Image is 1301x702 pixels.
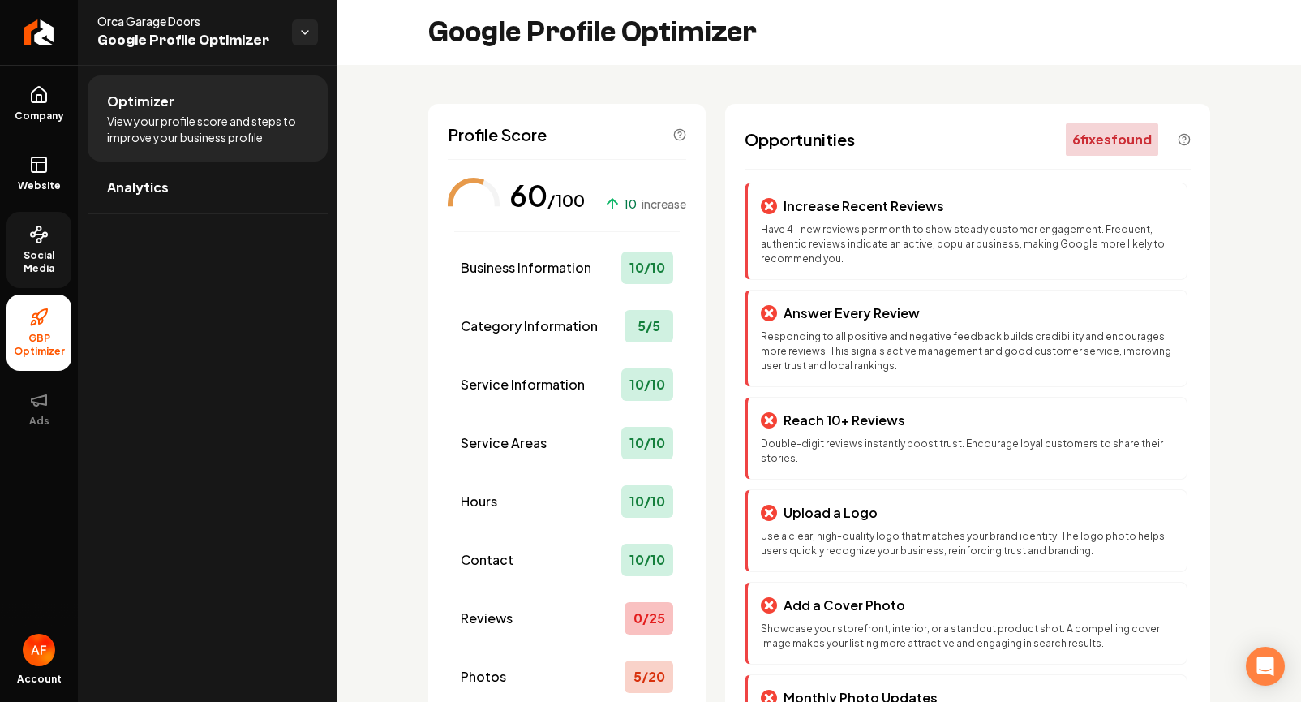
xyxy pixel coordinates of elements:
p: Use a clear, high-quality logo that matches your brand identity. The logo photo helps users quick... [761,529,1174,558]
span: Account [17,673,62,686]
p: Showcase your storefront, interior, or a standout product shot. A compelling cover image makes yo... [761,622,1174,651]
span: 10 [624,196,637,212]
span: Google Profile Optimizer [97,29,279,52]
a: Website [6,142,71,205]
div: 5 / 20 [625,661,673,693]
div: 0 / 25 [625,602,673,635]
span: increase [642,196,686,212]
div: 10 / 10 [621,544,673,576]
button: Open user button [23,634,55,666]
span: Hours [461,492,497,511]
span: Reviews [461,609,513,628]
div: 60 [509,179,547,212]
div: Answer Every ReviewResponding to all positive and negative feedback builds credibility and encour... [745,290,1187,387]
div: 10 / 10 [621,368,673,401]
span: Business Information [461,258,591,278]
p: Have 4+ new reviews per month to show steady customer engagement. Frequent, authentic reviews ind... [761,222,1174,266]
button: Ads [6,377,71,441]
span: Ads [23,415,56,428]
span: Website [11,179,67,192]
a: Analytics [88,162,328,213]
p: Responding to all positive and negative feedback builds credibility and encourages more reviews. ... [761,329,1174,373]
div: 10 / 10 [621,252,673,284]
span: GBP Optimizer [6,332,71,358]
span: Social Media [6,249,71,275]
p: Reach 10+ Reviews [784,411,905,430]
div: 10 / 10 [621,485,673,518]
span: Contact [461,550,513,570]
div: 5 / 5 [625,310,673,342]
a: Social Media [6,212,71,288]
span: Orca Garage Doors [97,13,279,29]
h2: Google Profile Optimizer [428,16,757,49]
p: Add a Cover Photo [784,596,905,615]
span: Photos [461,667,506,687]
span: Category Information [461,317,598,336]
p: Increase Recent Reviews [784,196,944,216]
span: Company [8,110,71,123]
span: Optimizer [107,92,174,111]
img: Avan Fahimi [23,634,55,666]
div: /100 [547,189,585,212]
span: Profile Score [448,123,547,146]
span: Opportunities [745,128,855,151]
div: Increase Recent ReviewsHave 4+ new reviews per month to show steady customer engagement. Frequent... [745,183,1187,280]
div: Reach 10+ ReviewsDouble-digit reviews instantly boost trust. Encourage loyal customers to share t... [745,397,1187,480]
div: 6 fix es found [1066,123,1158,156]
img: Rebolt Logo [24,19,54,45]
span: View your profile score and steps to improve your business profile [107,113,308,145]
span: Service Information [461,375,585,394]
div: Open Intercom Messenger [1246,647,1285,686]
p: Answer Every Review [784,304,920,323]
a: Company [6,72,71,136]
p: Upload a Logo [784,503,878,523]
div: 10 / 10 [621,427,673,459]
div: Upload a LogoUse a clear, high-quality logo that matches your brand identity. The logo photo help... [745,489,1187,572]
span: Service Areas [461,433,547,453]
p: Double-digit reviews instantly boost trust. Encourage loyal customers to share their stories. [761,437,1174,466]
span: Analytics [107,178,169,197]
div: Add a Cover PhotoShowcase your storefront, interior, or a standout product shot. A compelling cov... [745,582,1187,665]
